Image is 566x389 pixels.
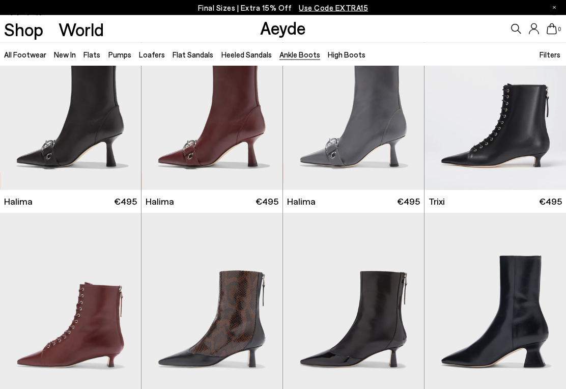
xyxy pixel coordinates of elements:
a: 0 [547,23,557,35]
a: Halima €495 [142,190,282,213]
a: Trixi €495 [425,190,566,213]
a: Heeled Sandals [221,50,272,59]
p: Final Sizes | Extra 15% Off [198,2,369,14]
span: Trixi [429,196,445,208]
span: Halima [4,196,33,208]
a: Pumps [108,50,131,59]
a: All Footwear [4,50,46,59]
span: €495 [256,196,278,208]
img: Halima Eyelet Pointed Boots [142,13,282,190]
span: 0 [557,26,562,32]
a: World [59,20,104,38]
span: Halima [146,196,174,208]
a: Aeyde [260,17,306,38]
img: Trixi Lace-Up Boots [425,13,566,190]
span: €495 [539,196,562,208]
a: Halima €495 [283,190,424,213]
span: Navigate to /collections/ss25-final-sizes [299,3,368,12]
span: €495 [397,196,420,208]
img: Halima Eyelet Pointed Boots [283,13,424,190]
a: High Boots [328,50,365,59]
a: Shop [4,20,43,38]
span: €495 [114,196,137,208]
span: Filters [540,50,560,59]
span: Halima [287,196,316,208]
a: Ankle Boots [279,50,320,59]
a: New In [54,50,76,59]
a: Flat Sandals [173,50,213,59]
a: Flats [83,50,100,59]
a: Loafers [139,50,165,59]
